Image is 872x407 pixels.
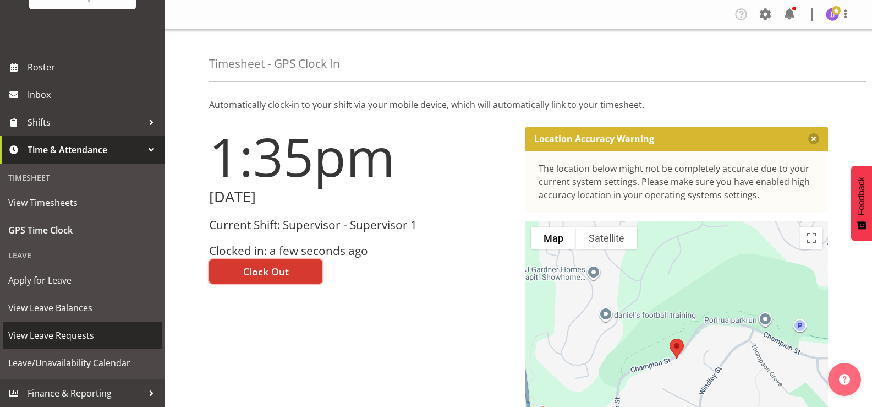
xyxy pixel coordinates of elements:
[209,259,322,284] button: Clock Out
[28,86,160,103] span: Inbox
[243,264,289,279] span: Clock Out
[539,162,815,202] div: The location below might not be completely accurate due to your current system settings. Please m...
[8,327,157,344] span: View Leave Requests
[534,133,654,144] p: Location Accuracy Warning
[209,188,512,205] h2: [DATE]
[28,59,160,75] span: Roster
[800,227,822,249] button: Toggle fullscreen view
[3,216,162,244] a: GPS Time Clock
[826,8,839,21] img: janelle-jonkers702.jpg
[28,385,143,401] span: Finance & Reporting
[576,227,637,249] button: Show satellite imagery
[857,177,866,215] span: Feedback
[8,355,157,371] span: Leave/Unavailability Calendar
[209,245,512,257] h3: Clocked in: a few seconds ago
[3,294,162,322] a: View Leave Balances
[28,114,143,131] span: Shifts
[8,222,157,238] span: GPS Time Clock
[8,300,157,316] span: View Leave Balances
[851,166,872,241] button: Feedback - Show survey
[808,133,819,144] button: Close message
[839,374,850,385] img: help-xxl-2.png
[3,267,162,294] a: Apply for Leave
[28,142,143,158] span: Time & Attendance
[3,166,162,189] div: Timesheet
[8,272,157,289] span: Apply for Leave
[209,219,512,231] h3: Current Shift: Supervisor - Supervisor 1
[3,349,162,377] a: Leave/Unavailability Calendar
[8,194,157,211] span: View Timesheets
[209,127,512,186] h1: 1:35pm
[3,322,162,349] a: View Leave Requests
[209,57,340,70] h4: Timesheet - GPS Clock In
[531,227,576,249] button: Show street map
[3,189,162,216] a: View Timesheets
[209,98,828,111] p: Automatically clock-in to your shift via your mobile device, which will automatically link to you...
[3,244,162,267] div: Leave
